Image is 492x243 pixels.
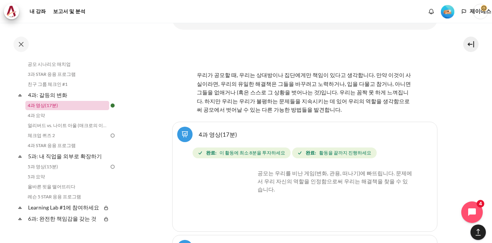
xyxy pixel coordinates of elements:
a: 공모 시나리오 매치업 [25,60,109,69]
font: 6과: 완전한 책임감을 갖는 것 [28,215,96,222]
font: Learning Lab #1에 참여하세요 [28,204,99,211]
font: 이 활동에 최소 8분을 투자하세요 [219,150,285,156]
a: 얼리버드 vs. 나이트 아울 (매크로의 이야기) [25,121,109,130]
font: 내 강좌 [30,8,46,14]
img: To do [109,163,116,170]
font: 우리가 공모할 때, 우리는 상대방이나 집단에게만 책임이 있다고 생각합니다. 만약 이것이 사실이라면, 우리의 유일한 해결책은 그들을 바꾸려고 노력하거나, 입을 다물고 참거나, ... [197,72,411,113]
font: 활동을 끝까지 진행하세요 [319,150,371,156]
font: 완료: [306,150,316,156]
button: [[맨 위로 돌아가기 버튼]] [470,225,486,240]
a: 레벨 #2 [438,4,457,18]
span: 무너지다 [16,215,24,223]
font: 보고서 및 분석 [53,8,85,14]
a: 5과 영상(15분) [25,162,109,171]
a: 4과: 갈등의 변화 [27,90,109,100]
font: 4과: 갈등의 변화 [28,92,67,98]
a: 4과 영상(17분) [25,101,109,110]
img: 레벨 #2 [441,5,454,18]
a: 4과 영상(17분) [199,131,237,138]
span: 무너지다 [16,91,24,99]
font: 체크업 퀴즈 2 [28,132,55,138]
img: 건축가 [6,6,17,17]
font: 레슨 5 STAR 응용 프로그램 [28,194,81,199]
font: 제이에스 [470,8,491,14]
font: 공모는 우리를 비난 게임(변화, 관용, 떠나기)에 빠뜨립니다. 문제에서 우리 자신의 역할을 인정함으로써 우리는 해결책을 찾을 수 있습니다. [258,170,412,193]
font: 친구 그룹 체크인 #1 [28,81,68,87]
div: 새 알림이 없는 알림 창 표시 [426,6,437,17]
a: Learning Lab #1에 참여하세요 [27,202,101,213]
font: 4과 STAR 응용 프로그램 [28,142,76,148]
a: 올바른 핏을 떨어뜨리다 [25,182,109,191]
font: 올바른 핏을 떨어뜨리다 [28,184,75,189]
a: 체크업 퀴즈 2 [25,131,109,140]
font: 5과: 내 직업을 외부로 확장하기 [28,153,102,159]
a: 사용자 메뉴 [473,4,488,19]
font: 4과 영상(17분) [28,102,58,108]
a: 4과 STAR 응용 프로그램 [25,141,109,150]
button: 언어 [458,6,470,17]
a: 4과 요약 [25,111,109,120]
span: 무너지다 [16,153,24,160]
font: 얼리버드 vs. 나이트 아울 (매크로의 이야기) [28,122,114,128]
div: 레벨 #2 [441,4,454,18]
img: 레르 [197,169,255,227]
a: 6과: 완전한 책임감을 갖는 것 [27,213,101,224]
a: 5과: 내 직업을 외부로 확장하기 [27,151,109,161]
a: 건축가 건축가 [4,4,23,19]
img: 4 [197,36,413,70]
font: 4과 요약 [28,112,45,118]
font: 공모 시나리오 매치업 [28,61,71,67]
span: 무너지다 [16,204,24,211]
a: 3과 STAR 응용 프로그램 [25,70,109,79]
img: Done [109,102,116,109]
a: 레슨 5 STAR 응용 프로그램 [25,192,109,201]
font: 5과 요약 [28,174,45,179]
font: 3과 STAR 응용 프로그램 [28,71,76,77]
img: To do [109,132,116,139]
font: 완료: [206,150,216,156]
div: 4과 영상(17분) 완료 요건 [193,146,420,160]
a: 5과 요약 [25,172,109,181]
font: 5과 영상(15분) [28,164,58,169]
a: 친구 그룹 체크인 #1 [25,80,109,89]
